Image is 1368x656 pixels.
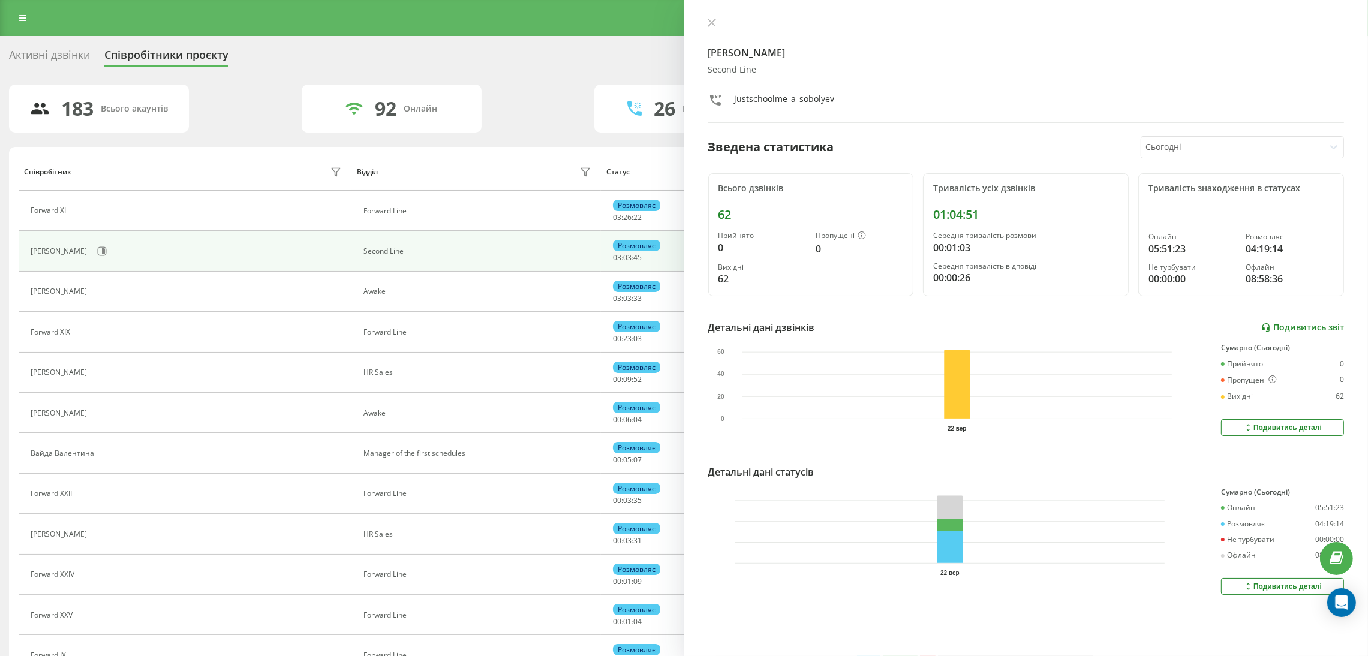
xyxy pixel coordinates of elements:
[623,455,632,465] span: 05
[1243,423,1322,432] div: Подивитись деталі
[683,104,741,114] div: Розмовляють
[708,46,1345,60] h4: [PERSON_NAME]
[1246,263,1334,272] div: Офлайн
[613,252,621,263] span: 03
[933,231,1119,240] div: Середня тривалість розмови
[613,416,642,424] div: : :
[613,321,660,332] div: Розмовляє
[1246,272,1334,286] div: 08:58:36
[363,368,594,377] div: HR Sales
[1340,375,1344,385] div: 0
[613,537,642,545] div: : :
[613,644,660,655] div: Розмовляє
[613,576,621,586] span: 00
[363,570,594,579] div: Forward Line
[613,294,642,303] div: : :
[1315,520,1344,528] div: 04:19:14
[363,449,594,458] div: Manager of the first schedules
[933,207,1119,222] div: 01:04:51
[708,138,834,156] div: Зведена статистика
[613,616,621,627] span: 00
[363,328,594,336] div: Forward Line
[933,240,1119,255] div: 00:01:03
[31,287,90,296] div: [PERSON_NAME]
[1221,535,1274,544] div: Не турбувати
[1148,242,1236,256] div: 05:51:23
[1315,535,1344,544] div: 00:00:00
[613,577,642,586] div: : :
[613,254,642,262] div: : :
[31,611,76,619] div: Forward XXV
[633,293,642,303] span: 33
[62,97,94,120] div: 183
[708,465,814,479] div: Детальні дані статусів
[613,200,660,211] div: Розмовляє
[613,414,621,425] span: 00
[1336,392,1344,401] div: 62
[1327,588,1356,617] div: Open Intercom Messenger
[1315,504,1344,512] div: 05:51:23
[613,362,660,373] div: Розмовляє
[633,495,642,505] span: 35
[363,287,594,296] div: Awake
[613,483,660,494] div: Розмовляє
[633,333,642,344] span: 03
[623,414,632,425] span: 06
[933,183,1119,194] div: Тривалість усіх дзвінків
[613,604,660,615] div: Розмовляє
[613,456,642,464] div: : :
[816,231,903,241] div: Пропущені
[717,349,724,356] text: 60
[613,564,660,575] div: Розмовляє
[613,495,621,505] span: 00
[613,402,660,413] div: Розмовляє
[1243,582,1322,591] div: Подивитись деталі
[1221,520,1265,528] div: Розмовляє
[1221,360,1263,368] div: Прийнято
[363,530,594,538] div: HR Sales
[718,272,806,286] div: 62
[613,618,642,626] div: : :
[623,374,632,384] span: 09
[1221,578,1344,595] button: Подивитись деталі
[1221,419,1344,436] button: Подивитись деталі
[24,168,71,176] div: Співробітник
[718,183,904,194] div: Всього дзвінків
[623,333,632,344] span: 23
[933,262,1119,270] div: Середня тривалість відповіді
[1221,392,1253,401] div: Вихідні
[1261,323,1344,333] a: Подивитись звіт
[613,335,642,343] div: : :
[31,530,90,538] div: [PERSON_NAME]
[1148,183,1334,194] div: Тривалість знаходження в статусах
[1340,360,1344,368] div: 0
[708,320,815,335] div: Детальні дані дзвінків
[633,212,642,222] span: 22
[717,393,724,400] text: 20
[104,49,228,67] div: Співробітники проєкту
[623,616,632,627] span: 01
[31,570,77,579] div: Forward XXIV
[1221,375,1277,385] div: Пропущені
[633,576,642,586] span: 09
[613,523,660,534] div: Розмовляє
[404,104,437,114] div: Онлайн
[613,455,621,465] span: 00
[31,247,90,255] div: [PERSON_NAME]
[717,371,724,378] text: 40
[654,97,675,120] div: 26
[31,409,90,417] div: [PERSON_NAME]
[633,535,642,546] span: 31
[613,442,660,453] div: Розмовляє
[1148,272,1236,286] div: 00:00:00
[613,281,660,292] div: Розмовляє
[633,374,642,384] span: 52
[613,535,621,546] span: 00
[613,213,642,222] div: : :
[1246,233,1334,241] div: Розмовляє
[31,368,90,377] div: [PERSON_NAME]
[623,535,632,546] span: 03
[31,449,97,458] div: Вайда Валентина
[363,611,594,619] div: Forward Line
[633,252,642,263] span: 45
